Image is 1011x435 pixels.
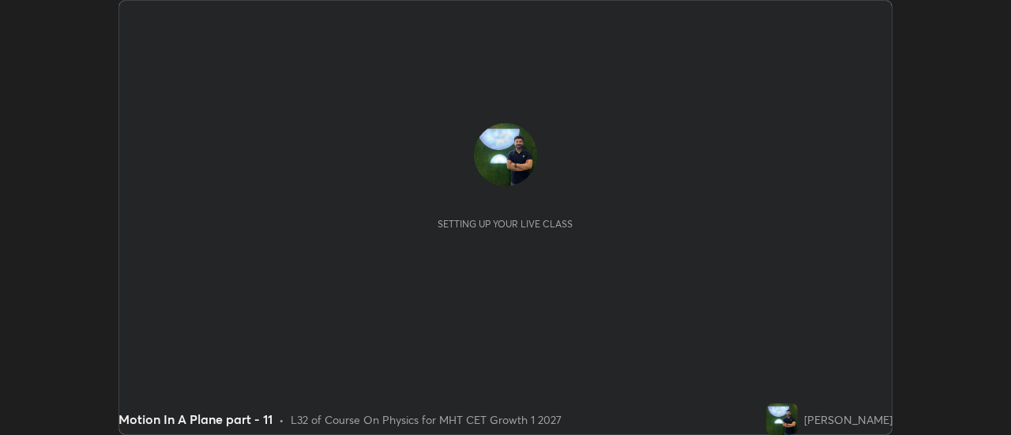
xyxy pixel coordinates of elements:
img: f0fae9d97c1e44ffb6a168521d894f25.jpg [766,403,798,435]
div: Motion In A Plane part - 11 [118,410,272,429]
div: [PERSON_NAME] [804,411,893,428]
img: f0fae9d97c1e44ffb6a168521d894f25.jpg [474,123,537,186]
div: • [279,411,284,428]
div: L32 of Course On Physics for MHT CET Growth 1 2027 [291,411,562,428]
div: Setting up your live class [438,218,573,230]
